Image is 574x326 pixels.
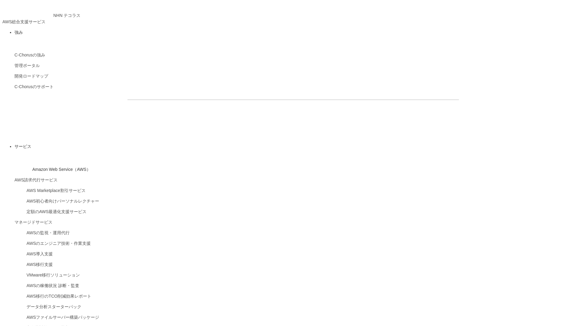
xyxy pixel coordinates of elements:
p: サービス [14,143,572,150]
a: AWS初心者向けパーソナルレクチャー [27,199,99,203]
a: マネージドサービス [14,220,52,225]
a: AWS移行支援 [27,262,53,267]
a: AWS導入支援 [27,251,53,256]
a: AWS Marketplace割引サービス [27,188,86,193]
a: AWS総合支援サービス C-ChorusNHN テコラスAWS総合支援サービス [2,13,80,24]
a: 管理ポータル [14,63,40,68]
a: まずは相談する [296,110,393,124]
p: 強み [14,29,572,36]
img: Amazon Web Service（AWS） [14,154,31,171]
a: 資料を請求する [194,110,290,124]
a: VMware移行ソリューション [27,273,80,277]
a: AWSのエンジニア技術・作業支援 [27,241,91,246]
a: C-Chorusのサポート [14,84,54,89]
a: AWSの監視・運用代行 [27,230,70,235]
a: AWS移行のTCO削減効果レポート [27,294,91,299]
a: データ分析スターターパック [27,304,81,309]
a: 定額のAWS最適化支援サービス [27,209,86,214]
a: AWSの稼働状況 診断・監査 [27,283,79,288]
span: Amazon Web Service（AWS） [32,167,91,172]
a: AWSファイルサーバー構築パッケージ [27,315,99,320]
img: AWS総合支援サービス C-Chorus [2,2,53,17]
a: C-Chorusの強み [14,53,45,57]
a: 開発ロードマップ [14,74,48,78]
a: AWS請求代行サービス [14,177,58,182]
